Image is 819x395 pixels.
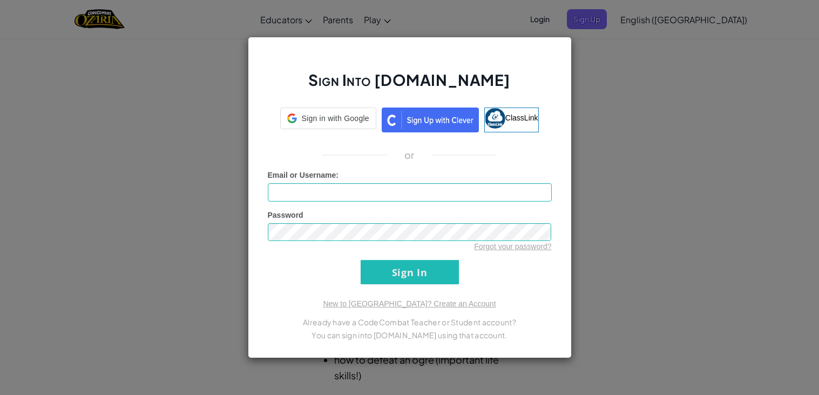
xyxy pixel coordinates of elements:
a: Sign in with Google [280,108,376,132]
img: clever_sso_button@2x.png [382,108,479,132]
span: Sign in with Google [301,113,369,124]
p: You can sign into [DOMAIN_NAME] using that account. [268,329,552,342]
span: Email or Username [268,171,336,179]
div: Sign in with Google [280,108,376,129]
h2: Sign Into [DOMAIN_NAME] [268,70,552,101]
p: Already have a CodeCombat Teacher or Student account? [268,316,552,329]
span: ClassLink [505,113,538,122]
input: Sign In [361,260,459,284]
img: classlink-logo-small.png [485,108,505,129]
p: or [404,149,415,162]
a: New to [GEOGRAPHIC_DATA]? Create an Account [323,299,496,308]
label: : [268,170,339,180]
a: Forgot your password? [474,242,551,251]
span: Password [268,211,303,219]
